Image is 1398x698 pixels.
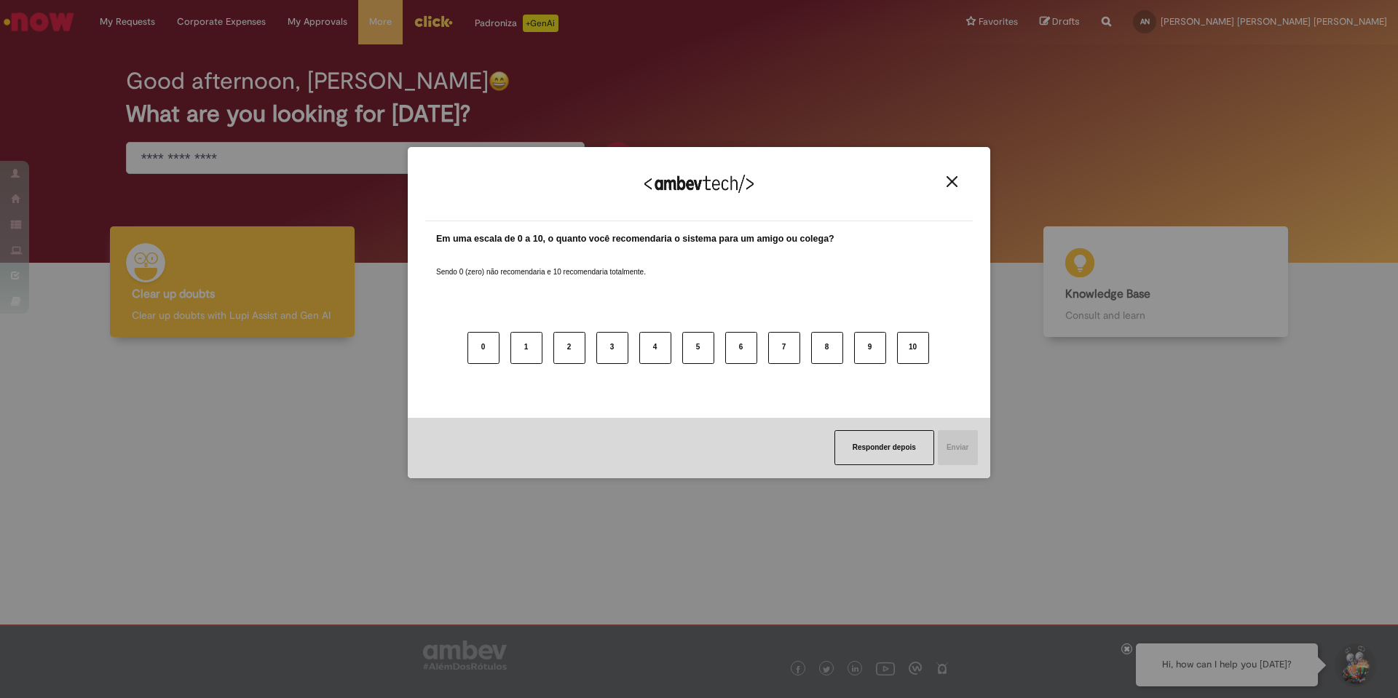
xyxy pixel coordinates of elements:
img: Logo Ambevtech [644,175,754,193]
button: 6 [725,332,757,364]
label: Sendo 0 (zero) não recomendaria e 10 recomendaria totalmente. [436,250,646,277]
button: 4 [639,332,671,364]
button: 5 [682,332,714,364]
button: 1 [510,332,542,364]
button: Responder depois [834,430,934,465]
button: 9 [854,332,886,364]
img: Close [947,176,957,187]
button: 3 [596,332,628,364]
button: Close [942,175,962,188]
label: Em uma escala de 0 a 10, o quanto você recomendaria o sistema para um amigo ou colega? [436,232,834,246]
button: 0 [467,332,499,364]
button: 2 [553,332,585,364]
button: 10 [897,332,929,364]
button: 8 [811,332,843,364]
button: 7 [768,332,800,364]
